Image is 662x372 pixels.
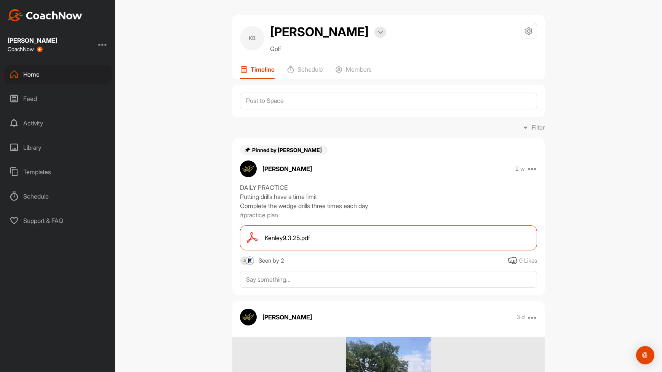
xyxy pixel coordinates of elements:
span: Pinned by [PERSON_NAME] [252,147,323,153]
div: DAILY PRACTICE Putting drills have a time limit Complete the wedge drills three times each day [240,183,537,210]
p: Members [346,66,372,73]
div: Library [4,138,112,157]
img: arrow-down [377,30,383,34]
div: 0 Likes [519,257,537,265]
img: pin [245,147,251,153]
p: 3 d [517,313,525,321]
p: Filter [532,123,545,132]
div: Support & FAQ [4,211,112,230]
img: CoachNow [8,9,82,21]
div: Seen by 2 [259,256,284,266]
p: [PERSON_NAME] [262,164,312,173]
p: Timeline [251,66,275,73]
img: avatar [240,160,257,177]
div: CoachNow [8,46,43,52]
img: avatar [240,309,257,325]
div: KB [240,26,264,50]
div: Templates [4,162,112,181]
p: Golf [270,44,386,53]
span: Kenley9.3.25.pdf [265,233,310,242]
img: square_default-ef6cabf814de5a2bf16c804365e32c732080f9872bdf737d349900a9daf73cf9.png [240,256,249,266]
h2: [PERSON_NAME] [270,23,369,41]
a: Kenley9.3.25.pdf [240,225,537,250]
div: Schedule [4,187,112,206]
div: [PERSON_NAME] [8,37,57,43]
div: Feed [4,89,112,108]
img: square_4dc86147b8b11b3240610bc3639c527f.jpg [245,256,254,266]
div: Home [4,65,112,84]
p: [PERSON_NAME] [262,313,312,322]
p: #practice plan [240,210,278,220]
p: 2 w [516,165,525,173]
div: Open Intercom Messenger [636,346,654,364]
div: Activity [4,114,112,133]
p: Schedule [297,66,323,73]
